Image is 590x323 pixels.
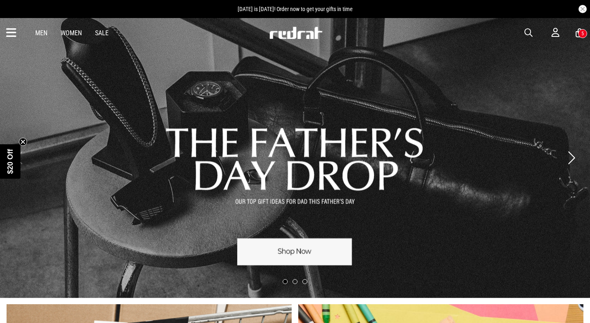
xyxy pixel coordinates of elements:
[581,31,584,36] div: 5
[6,149,14,174] span: $20 Off
[576,29,583,37] a: 5
[19,138,27,146] button: Close teaser
[238,6,353,12] span: [DATE] is [DATE]! Order now to get your gifts in time
[61,29,82,37] a: Women
[269,27,323,39] img: Redrat logo
[95,29,109,37] a: Sale
[35,29,48,37] a: Men
[566,149,577,167] button: Next slide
